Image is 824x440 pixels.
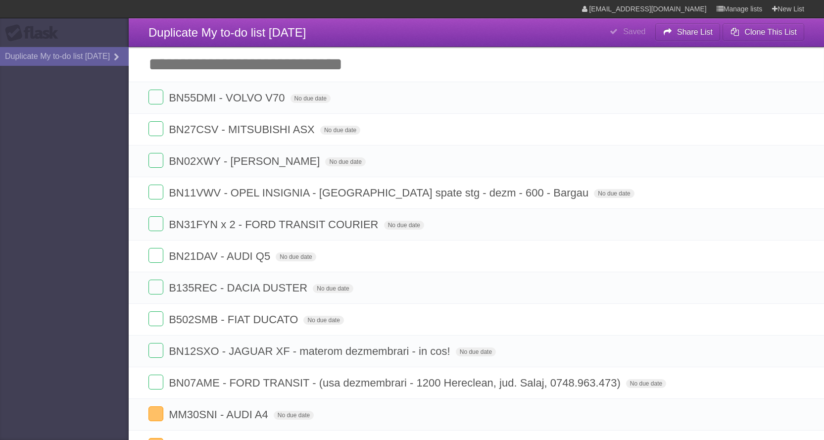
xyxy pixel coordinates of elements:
label: Done [148,90,163,104]
span: No due date [325,157,365,166]
span: B502SMB - FIAT DUCATO [169,313,300,326]
span: BN55DMI - VOLVO V70 [169,92,287,104]
label: Done [148,185,163,199]
b: Share List [677,28,713,36]
span: BN02XWY - [PERSON_NAME] [169,155,322,167]
label: Done [148,375,163,390]
b: Saved [623,27,645,36]
label: Done [148,280,163,294]
span: BN07AME - FORD TRANSIT - (usa dezmembrari - 1200 Hereclean, jud. Salaj, 0748.963.473) [169,377,623,389]
span: BN31FYN x 2 - FORD TRANSIT COURIER [169,218,381,231]
label: Done [148,311,163,326]
label: Done [148,153,163,168]
label: Done [148,406,163,421]
span: No due date [594,189,634,198]
span: No due date [384,221,424,230]
span: No due date [626,379,666,388]
label: Done [148,216,163,231]
span: No due date [320,126,360,135]
span: B135REC - DACIA DUSTER [169,282,310,294]
span: BN11VWV - OPEL INSIGNIA - [GEOGRAPHIC_DATA] spate stg - dezm - 600 - Bargau [169,187,591,199]
span: BN12SXO - JAGUAR XF - materom dezmembrari - in cos! [169,345,452,357]
span: No due date [313,284,353,293]
b: Clone This List [744,28,797,36]
label: Done [148,121,163,136]
span: No due date [291,94,331,103]
button: Share List [655,23,721,41]
label: Done [148,343,163,358]
span: No due date [274,411,314,420]
span: BN27CSV - MITSUBISHI ASX [169,123,317,136]
span: No due date [456,347,496,356]
label: Done [148,248,163,263]
span: Duplicate My to-do list [DATE] [148,26,306,39]
span: MM30SNI - AUDI A4 [169,408,271,421]
div: Flask [5,24,64,42]
span: No due date [276,252,316,261]
button: Clone This List [723,23,804,41]
span: No due date [303,316,343,325]
span: BN21DAV - AUDI Q5 [169,250,273,262]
